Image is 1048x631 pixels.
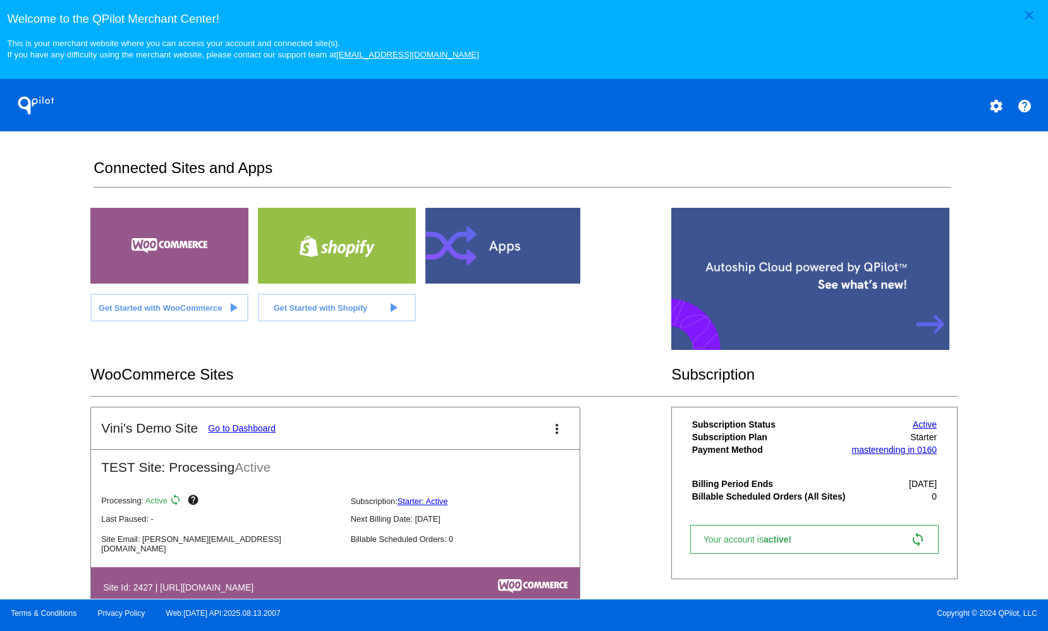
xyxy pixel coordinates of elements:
h2: TEST Site: Processing [91,450,580,475]
h2: Vini's Demo Site [101,421,198,436]
a: Privacy Policy [98,609,145,618]
h2: Subscription [671,366,958,383]
th: Subscription Status [692,419,849,430]
a: Terms & Conditions [11,609,76,618]
span: Active [235,460,271,474]
p: Site Email: [PERSON_NAME][EMAIL_ADDRESS][DOMAIN_NAME] [101,534,340,553]
a: Starter: Active [398,496,448,506]
p: Billable Scheduled Orders: 0 [351,534,590,544]
p: Processing: [101,494,340,509]
h4: Site Id: 2427 | [URL][DOMAIN_NAME] [103,582,260,592]
a: Active [913,419,937,430]
span: Copyright © 2024 QPilot, LLC [535,609,1037,618]
p: Last Paused: - [101,514,340,524]
mat-icon: sync [169,494,185,509]
a: masterending in 0160 [851,445,937,455]
a: Go to Dashboard [208,423,276,433]
h2: WooCommerce Sites [90,366,671,383]
img: c53aa0e5-ae75-48aa-9bee-956650975ee5 [498,579,568,593]
a: [EMAIL_ADDRESS][DOMAIN_NAME] [336,50,479,59]
th: Billing Period Ends [692,478,849,490]
h2: Connected Sites and Apps [94,159,951,188]
h1: QPilot [11,93,61,118]
h3: Welcome to the QPilot Merchant Center! [7,12,1040,26]
th: Subscription Plan [692,431,849,443]
a: Your account isactive! sync [690,525,939,554]
mat-icon: settings [989,99,1004,114]
span: Get Started with WooCommerce [99,303,222,313]
mat-icon: play_arrow [226,300,241,315]
th: Payment Method [692,444,849,455]
p: Subscription: [351,496,590,506]
small: This is your merchant website where you can access your account and connected site(s). If you hav... [7,39,478,59]
span: Active [145,496,168,506]
a: Get Started with Shopify [258,294,416,322]
p: Next Billing Date: [DATE] [351,514,590,524]
span: 0 [932,491,937,502]
span: master [851,445,879,455]
th: Billable Scheduled Orders (All Sites) [692,491,849,502]
span: Your account is [704,534,805,544]
mat-icon: play_arrow [386,300,401,315]
mat-icon: close [1021,8,1037,23]
a: Web:[DATE] API:2025.08.13.2007 [166,609,281,618]
mat-icon: help [1017,99,1032,114]
mat-icon: help [187,494,202,509]
span: Starter [910,432,937,442]
a: Get Started with WooCommerce [90,294,248,322]
span: active! [764,534,798,544]
span: [DATE] [909,479,937,489]
mat-icon: sync [910,532,925,547]
span: Get Started with Shopify [274,303,368,313]
mat-icon: more_vert [549,421,564,436]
